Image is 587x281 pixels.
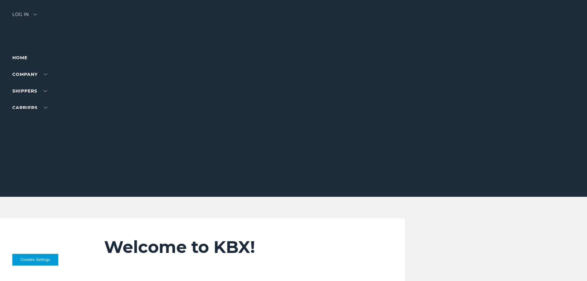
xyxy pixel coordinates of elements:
[12,72,47,77] a: Company
[104,237,368,257] h2: Welcome to KBX!
[12,254,58,266] button: Cookies Settings
[33,14,37,15] img: arrow
[12,105,47,110] a: Carriers
[12,55,27,60] a: Home
[271,12,317,39] img: kbx logo
[12,88,47,94] a: SHIPPERS
[12,12,37,21] div: Log in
